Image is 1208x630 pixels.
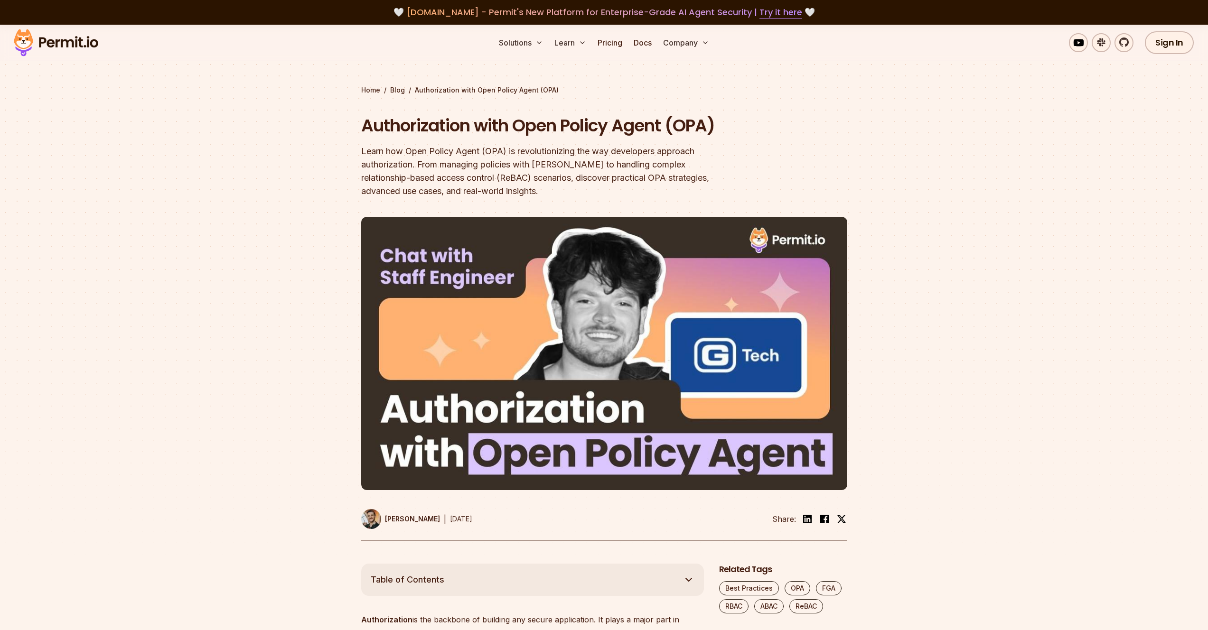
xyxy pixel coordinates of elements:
[361,85,847,95] div: / /
[816,581,842,595] a: FGA
[551,33,590,52] button: Learn
[361,564,704,596] button: Table of Contents
[630,33,656,52] a: Docs
[719,564,847,575] h2: Related Tags
[385,514,440,524] p: [PERSON_NAME]
[361,217,847,490] img: Authorization with Open Policy Agent (OPA)
[594,33,626,52] a: Pricing
[450,515,472,523] time: [DATE]
[9,27,103,59] img: Permit logo
[719,581,779,595] a: Best Practices
[789,599,823,613] a: ReBAC
[659,33,713,52] button: Company
[390,85,405,95] a: Blog
[802,513,813,525] img: linkedin
[23,6,1185,19] div: 🤍 🤍
[361,615,412,624] strong: Authorization
[361,509,381,529] img: Daniel Bass
[772,513,796,525] li: Share:
[406,6,802,18] span: [DOMAIN_NAME] - Permit's New Platform for Enterprise-Grade AI Agent Security |
[361,85,380,95] a: Home
[371,573,444,586] span: Table of Contents
[361,114,726,138] h1: Authorization with Open Policy Agent (OPA)
[754,599,784,613] a: ABAC
[837,514,846,524] img: twitter
[1145,31,1194,54] a: Sign In
[361,145,726,198] div: Learn how Open Policy Agent (OPA) is revolutionizing the way developers approach authorization. F...
[361,509,440,529] a: [PERSON_NAME]
[444,513,446,525] div: |
[719,599,749,613] a: RBAC
[495,33,547,52] button: Solutions
[819,513,830,525] img: facebook
[759,6,802,19] a: Try it here
[785,581,810,595] a: OPA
